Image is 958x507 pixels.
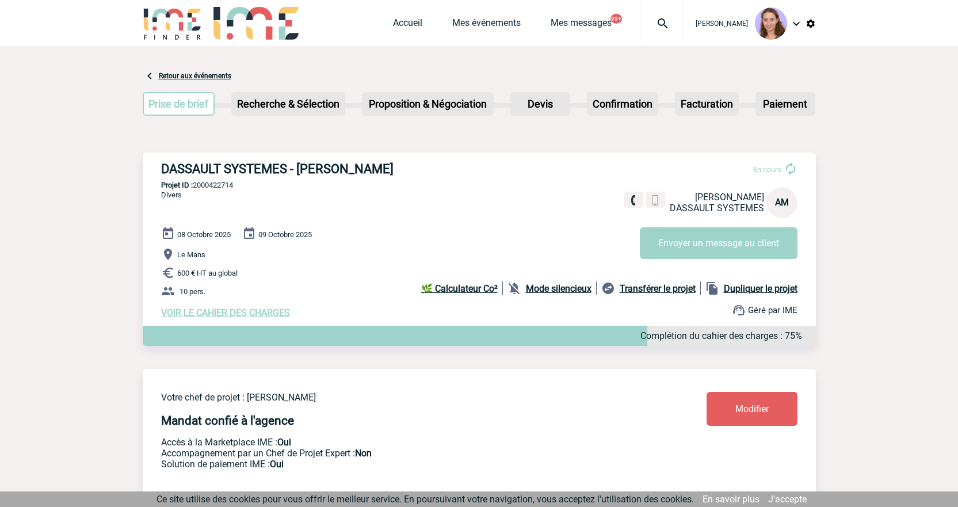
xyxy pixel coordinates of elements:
[177,269,238,277] span: 600 € HT au global
[177,250,205,259] span: Le Mans
[161,437,639,448] p: Accès à la Marketplace IME :
[748,305,797,315] span: Géré par IME
[161,392,639,403] p: Votre chef de projet : [PERSON_NAME]
[452,17,521,33] a: Mes événements
[610,14,622,24] button: 99+
[161,307,290,318] a: VOIR LE CAHIER DES CHARGES
[421,281,503,295] a: 🌿 Calculateur Co²
[161,162,506,176] h3: DASSAULT SYSTEMES - [PERSON_NAME]
[620,283,696,294] b: Transférer le projet
[757,93,814,115] p: Paiement
[724,283,797,294] b: Dupliquer le projet
[143,181,816,189] p: 2000422714
[551,17,612,33] a: Mes messages
[695,192,764,203] span: [PERSON_NAME]
[144,93,214,115] p: Prise de brief
[161,414,294,428] h4: Mandat confié à l'agence
[676,93,738,115] p: Facturation
[755,7,787,40] img: 101030-1.png
[161,459,639,470] p: Conformité aux process achat client, Prise en charge de la facturation, Mutualisation de plusieur...
[732,303,746,317] img: support.png
[588,93,657,115] p: Confirmation
[270,459,284,470] b: Oui
[512,93,569,115] p: Devis
[640,227,797,259] button: Envoyer un message au client
[628,195,639,205] img: fixe.png
[670,203,764,214] span: DASSAULT SYSTEMES
[735,403,769,414] span: Modifier
[232,93,344,115] p: Recherche & Sélection
[180,287,205,296] span: 10 pers.
[161,181,193,189] b: Projet ID :
[393,17,422,33] a: Accueil
[258,230,312,239] span: 09 Octobre 2025
[355,448,372,459] b: Non
[161,190,182,199] span: Divers
[161,448,639,459] p: Prestation payante
[753,165,781,174] span: En cours
[705,281,719,295] img: file_copy-black-24dp.png
[526,283,591,294] b: Mode silencieux
[159,72,231,80] a: Retour aux événements
[768,494,807,505] a: J'accepte
[157,494,694,505] span: Ce site utilise des cookies pour vous offrir le meilleur service. En poursuivant votre navigation...
[363,93,493,115] p: Proposition & Négociation
[775,197,789,208] span: AM
[277,437,291,448] b: Oui
[703,494,759,505] a: En savoir plus
[696,20,748,28] span: [PERSON_NAME]
[177,230,231,239] span: 08 Octobre 2025
[650,195,661,205] img: portable.png
[143,7,203,40] img: IME-Finder
[421,283,498,294] b: 🌿 Calculateur Co²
